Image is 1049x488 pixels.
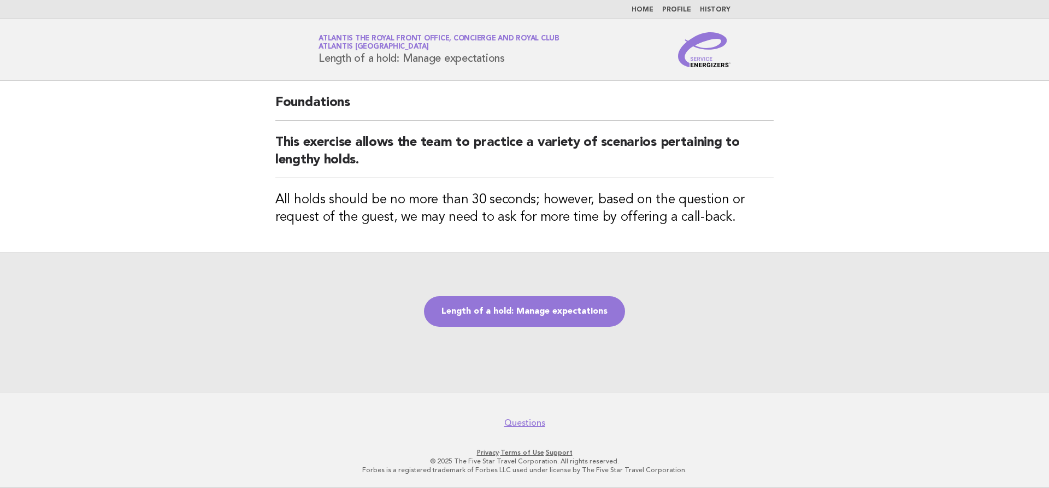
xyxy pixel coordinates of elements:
[700,7,730,13] a: History
[500,449,544,456] a: Terms of Use
[275,134,774,178] h2: This exercise allows the team to practice a variety of scenarios pertaining to lengthy holds.
[678,32,730,67] img: Service Energizers
[319,36,559,64] h1: Length of a hold: Manage expectations
[632,7,653,13] a: Home
[662,7,691,13] a: Profile
[546,449,573,456] a: Support
[275,94,774,121] h2: Foundations
[190,466,859,474] p: Forbes is a registered trademark of Forbes LLC used under license by The Five Star Travel Corpora...
[190,448,859,457] p: · ·
[477,449,499,456] a: Privacy
[319,44,429,51] span: Atlantis [GEOGRAPHIC_DATA]
[504,418,545,428] a: Questions
[424,296,625,327] a: Length of a hold: Manage expectations
[319,35,559,50] a: Atlantis The Royal Front Office, Concierge and Royal ClubAtlantis [GEOGRAPHIC_DATA]
[275,191,774,226] h3: All holds should be no more than 30 seconds; however, based on the question or request of the gue...
[190,457,859,466] p: © 2025 The Five Star Travel Corporation. All rights reserved.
